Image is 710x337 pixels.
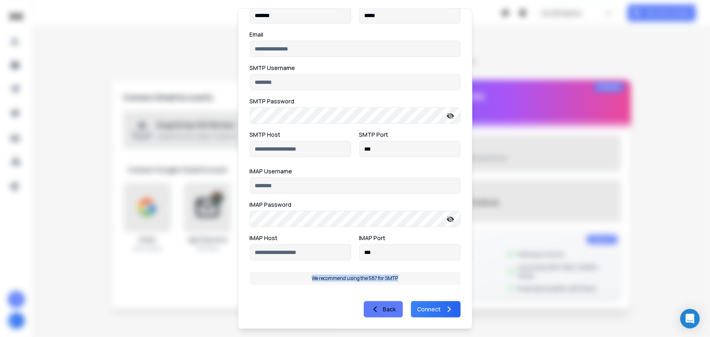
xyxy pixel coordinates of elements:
label: SMTP Host [250,132,281,138]
button: Back [364,301,403,317]
label: SMTP Password [250,98,295,104]
label: SMTP Port [359,132,389,138]
button: Connect [411,301,461,317]
label: IMAP Username [250,168,293,174]
label: Email [250,32,264,37]
label: SMTP Username [250,65,295,71]
label: IMAP Password [250,202,292,208]
div: Open Intercom Messenger [680,309,700,328]
p: We recommend using the 587 for SMTP [312,275,398,282]
label: IMAP Host [250,235,278,241]
label: IMAP Port [359,235,386,241]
